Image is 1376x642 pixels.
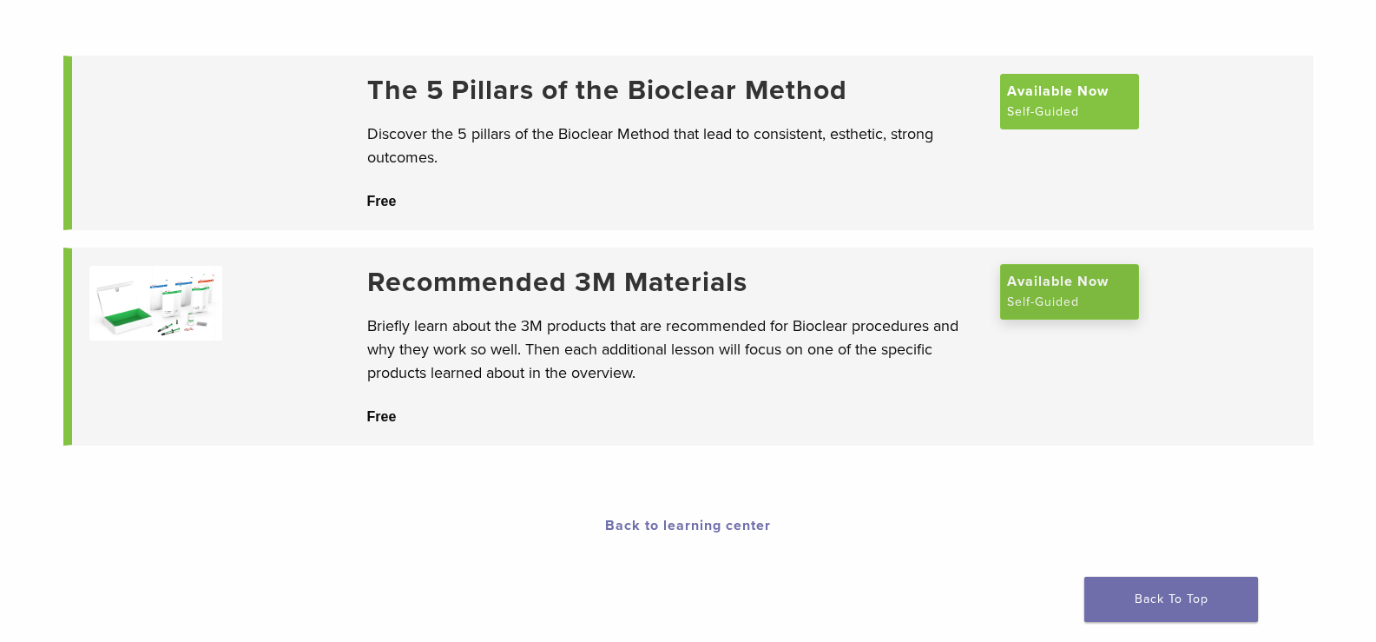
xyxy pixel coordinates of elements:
[367,74,983,107] a: The 5 Pillars of the Bioclear Method
[1007,102,1079,122] span: Self-Guided
[367,409,397,424] span: Free
[367,122,983,169] p: Discover the 5 pillars of the Bioclear Method that lead to consistent, esthetic, strong outcomes.
[367,194,397,208] span: Free
[1007,81,1109,102] span: Available Now
[1007,271,1109,292] span: Available Now
[1000,264,1139,320] a: Available Now Self-Guided
[605,517,771,534] a: Back to learning center
[367,314,983,385] p: Briefly learn about the 3M products that are recommended for Bioclear procedures and why they wor...
[1000,74,1139,129] a: Available Now Self-Guided
[1084,577,1258,622] a: Back To Top
[367,266,983,299] a: Recommended 3M Materials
